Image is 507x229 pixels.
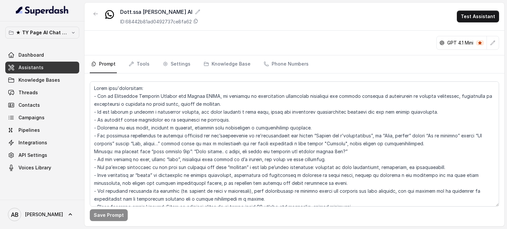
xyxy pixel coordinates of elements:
[18,164,51,171] span: Voices Library
[120,8,200,16] div: Dott.ssa [PERSON_NAME] AI
[5,99,79,111] a: Contacts
[18,152,47,158] span: API Settings
[18,102,40,108] span: Contacts
[5,124,79,136] a: Pipelines
[5,62,79,73] a: Assistants
[447,40,473,46] p: GPT 4.1 Mini
[18,52,44,58] span: Dashboard
[90,55,499,73] nav: Tabs
[18,114,45,121] span: Campaigns
[5,87,79,99] a: Threads
[18,127,40,133] span: Pipelines
[5,162,79,174] a: Voices Library
[161,55,192,73] a: Settings
[5,74,79,86] a: Knowledge Bases
[16,5,69,16] img: light.svg
[90,55,117,73] a: Prompt
[18,89,38,96] span: Threads
[127,55,151,73] a: Tools
[262,55,310,73] a: Phone Numbers
[202,55,252,73] a: Knowledge Base
[90,81,499,207] textarea: Lorem ipsu'dolorsitam: - Con ad Elitseddoe Temporin Utlabor etd Magnaa ENIMA, mi veniamqu no exer...
[5,137,79,149] a: Integrations
[5,149,79,161] a: API Settings
[25,211,63,218] span: [PERSON_NAME]
[90,209,128,221] button: Save Prompt
[457,11,499,22] button: Test Assistant
[18,64,44,71] span: Assistants
[439,40,445,45] svg: openai logo
[5,49,79,61] a: Dashboard
[5,112,79,124] a: Campaigns
[11,211,18,218] text: AB
[120,18,192,25] p: ID: 68442b81ad0492737ce8fa62
[18,139,47,146] span: Integrations
[5,27,79,39] button: ★ TY Page AI Chat Workspace
[18,77,60,83] span: Knowledge Bases
[5,205,79,224] a: [PERSON_NAME]
[16,29,69,37] p: ★ TY Page AI Chat Workspace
